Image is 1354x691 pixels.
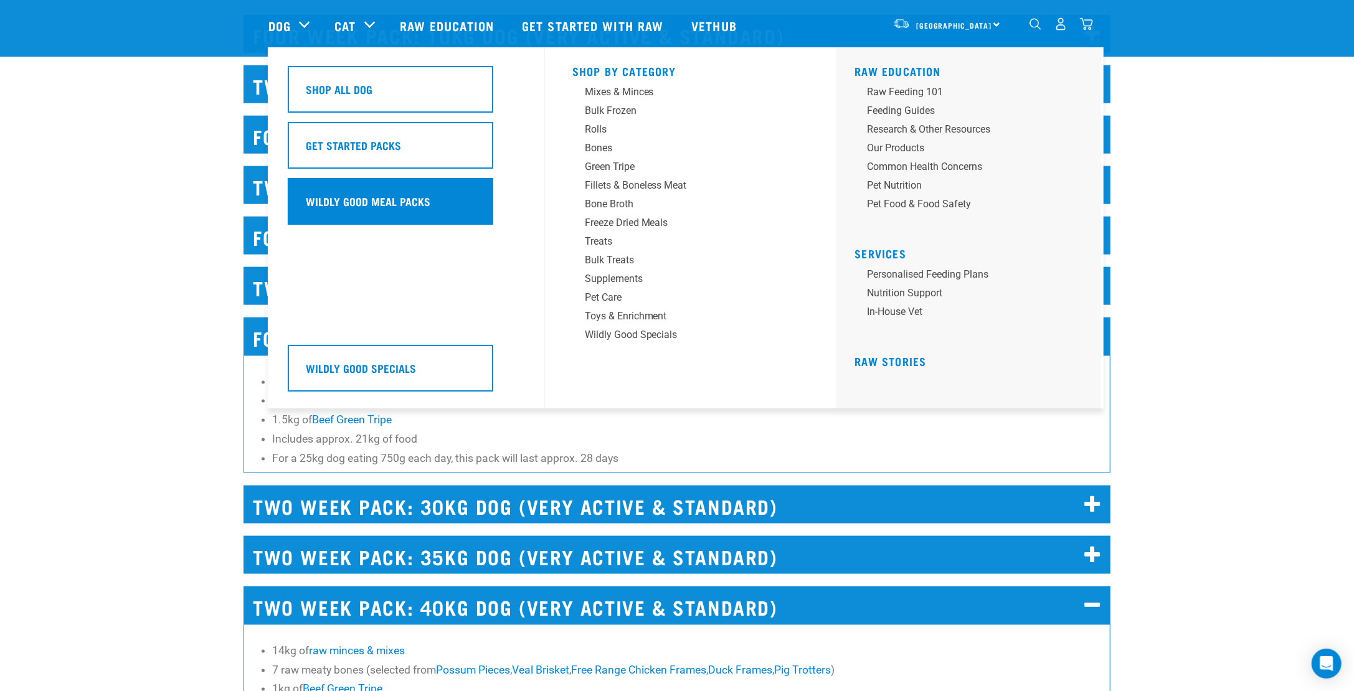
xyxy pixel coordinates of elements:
h5: Shop All Dog [306,81,372,97]
div: Bulk Frozen [585,103,779,118]
h2: FOUR WEEK PACK: 25KG DOG (VERY ACTIVE & STANDARD) [244,317,1110,355]
a: Common Health Concerns [855,159,1091,178]
div: Feeding Guides [867,103,1061,118]
div: Supplements [585,271,779,286]
a: Possum Pieces [436,664,510,676]
a: Feeding Guides [855,103,1091,122]
h5: Shop By Category [572,65,809,75]
a: Vethub [679,1,752,50]
li: 1.5kg of [272,411,1104,428]
div: Pet Food & Food Safety [867,197,1061,212]
a: Treats [572,234,809,253]
a: Personalised Feeding Plans [855,267,1091,286]
a: Pig Trotters [774,664,831,676]
span: [GEOGRAPHIC_DATA] [916,23,992,27]
a: Get started with Raw [509,1,679,50]
a: Our Products [855,141,1091,159]
img: home-icon@2x.png [1080,17,1093,31]
a: Raw Stories [855,358,926,364]
div: Pet Nutrition [867,178,1061,193]
a: Cat [334,16,356,35]
a: Research & Other Resources [855,122,1091,141]
a: Pet Food & Food Safety [855,197,1091,215]
h2: TWO WEEK PACK: 30KG DOG (VERY ACTIVE & STANDARD) [244,486,1110,524]
a: Rolls [572,122,809,141]
a: Wildly Good Meal Packs [288,178,524,234]
li: 7 raw meaty bones (selected from , , , , ) [272,662,1104,678]
h2: TWO WEEK PACK: 25KG DOG (VERY ACTIVE & STANDARD) [244,267,1110,305]
h5: Wildly Good Specials [306,360,416,376]
h2: FOUR WEEK PACK: 15KG DOG (VERY ACTIVE & STANDARD) [244,116,1110,154]
div: Pet Care [585,290,779,305]
a: Beef Green Tripe [312,413,392,426]
h5: Get Started Packs [306,137,401,153]
a: In-house vet [855,304,1091,323]
h2: TWO WEEK PACK: 20KG DOG (VERY ACTIVE & STANDARD) [244,166,1110,204]
div: Research & Other Resources [867,122,1061,137]
div: Common Health Concerns [867,159,1061,174]
div: Bones [585,141,779,156]
a: Freeze Dried Meals [572,215,809,234]
a: Veal Brisket [512,664,569,676]
h2: TWO WEEK PACK: 40KG DOG (VERY ACTIVE & STANDARD) [244,586,1110,624]
div: Green Tripe [585,159,779,174]
a: Free Range Chicken Frames [571,664,706,676]
h2: TWO WEEK PACK: 35KG DOG (VERY ACTIVE & STANDARD) [244,536,1110,574]
a: Supplements [572,271,809,290]
a: Pet Care [572,290,809,309]
a: Duck Frames [708,664,772,676]
div: Toys & Enrichment [585,309,779,324]
a: Wildly Good Specials [288,345,524,401]
div: Our Products [867,141,1061,156]
li: Includes approx. 21kg of food [272,431,1104,447]
a: Bulk Frozen [572,103,809,122]
div: Rolls [585,122,779,137]
a: Nutrition Support [855,286,1091,304]
div: Treats [585,234,779,249]
a: Wildly Good Specials [572,327,809,346]
a: raw minces & mixes [309,644,405,657]
div: Bulk Treats [585,253,779,268]
div: Raw Feeding 101 [867,85,1061,100]
div: Mixes & Minces [585,85,779,100]
li: 14kg of [272,642,1104,659]
a: Mixes & Minces [572,85,809,103]
div: Freeze Dried Meals [585,215,779,230]
a: Pet Nutrition [855,178,1091,197]
div: Bone Broth [585,197,779,212]
a: Raw Education [855,68,941,74]
a: Raw Education [387,1,509,50]
a: Get Started Packs [288,122,524,178]
img: home-icon-1@2x.png [1030,18,1041,30]
a: Green Tripe [572,159,809,178]
a: Toys & Enrichment [572,309,809,327]
a: Dog [268,16,291,35]
h5: Wildly Good Meal Packs [306,193,430,209]
a: Bones [572,141,809,159]
h2: TWO WEEK PACK: 15KG DOG (VERY ACTIVE & STANDARD) [244,65,1110,103]
h2: FOUR WEEK PACK: 20KG DOG (VERY ACTIVE & STANDARD) [244,217,1110,255]
div: Open Intercom Messenger [1312,649,1342,679]
div: Wildly Good Specials [585,327,779,342]
a: Shop All Dog [288,66,524,122]
a: Raw Feeding 101 [855,85,1091,103]
img: user.png [1054,17,1068,31]
a: Bone Broth [572,197,809,215]
a: Fillets & Boneless Meat [572,178,809,197]
li: For a 25kg dog eating 750g each day, this pack will last approx. 28 days [272,450,1104,466]
h5: Services [855,247,1091,257]
a: Bulk Treats [572,253,809,271]
div: Fillets & Boneless Meat [585,178,779,193]
img: van-moving.png [893,18,910,29]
